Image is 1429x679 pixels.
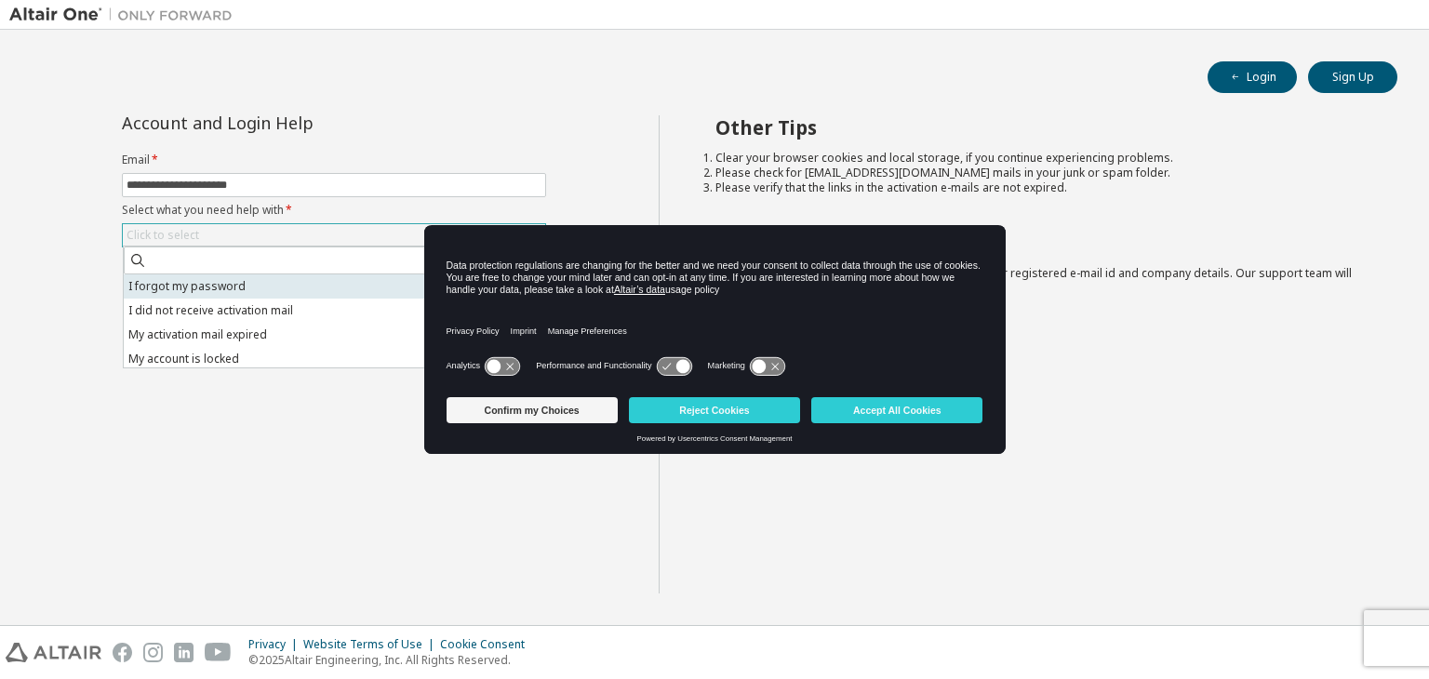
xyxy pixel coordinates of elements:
img: Altair One [9,6,242,24]
h2: Other Tips [715,115,1365,140]
button: Login [1208,61,1297,93]
h2: Not sure how to login? [715,231,1365,255]
div: Privacy [248,637,303,652]
p: © 2025 Altair Engineering, Inc. All Rights Reserved. [248,652,536,668]
li: Please check for [EMAIL_ADDRESS][DOMAIN_NAME] mails in your junk or spam folder. [715,166,1365,180]
li: Please verify that the links in the activation e-mails are not expired. [715,180,1365,195]
div: Click to select [127,228,199,243]
span: with a brief description of the problem, your registered e-mail id and company details. Our suppo... [715,265,1352,296]
div: Website Terms of Use [303,637,440,652]
div: Click to select [123,224,545,246]
div: Account and Login Help [122,115,461,130]
li: I forgot my password [124,274,542,299]
img: linkedin.svg [174,643,194,662]
li: Clear your browser cookies and local storage, if you continue experiencing problems. [715,151,1365,166]
button: Sign Up [1308,61,1397,93]
label: Email [122,153,546,167]
div: Cookie Consent [440,637,536,652]
img: altair_logo.svg [6,643,101,662]
img: facebook.svg [113,643,132,662]
img: instagram.svg [143,643,163,662]
label: Select what you need help with [122,203,546,218]
img: youtube.svg [205,643,232,662]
